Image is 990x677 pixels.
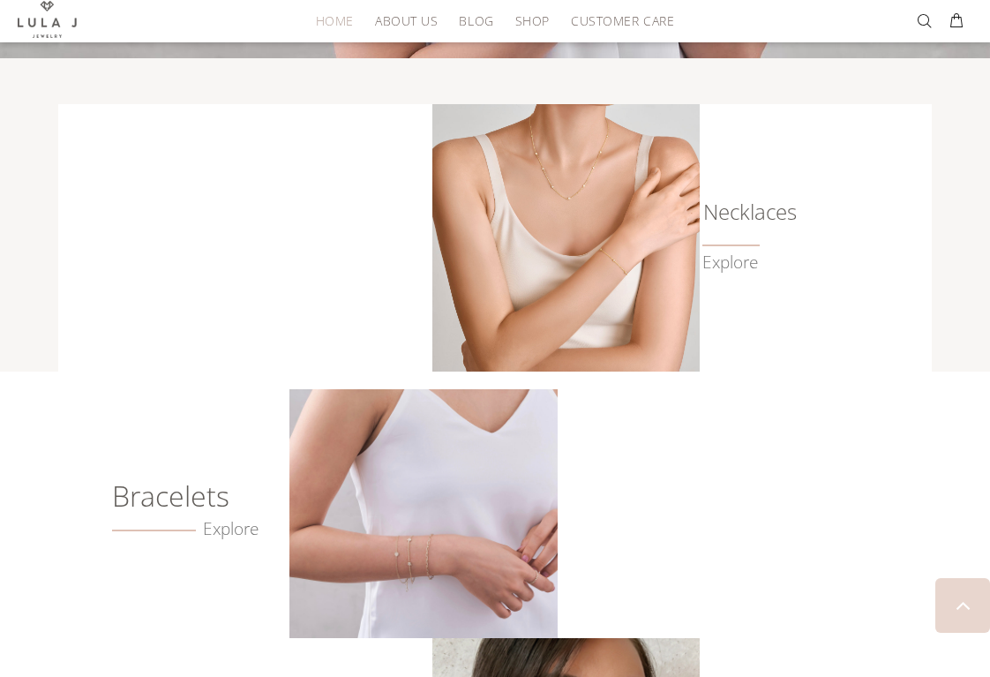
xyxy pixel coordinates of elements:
[305,7,364,34] a: HOME
[560,7,674,34] a: CUSTOMER CARE
[459,14,493,27] span: BLOG
[571,14,674,27] span: CUSTOMER CARE
[702,252,758,273] a: Explore
[364,7,448,34] a: ABOUT US
[316,14,354,27] span: HOME
[289,389,557,638] img: Crafted Gold Bracelets from Lula J Jewelry
[375,14,438,27] span: ABOUT US
[935,578,990,633] a: BACK TO TOP
[432,104,700,372] img: Lula J Gold Necklaces Collection
[505,7,560,34] a: SHOP
[112,487,272,505] h6: Bracelets
[702,203,771,221] h6: Necklaces
[112,519,259,539] a: Explore
[515,14,550,27] span: SHOP
[448,7,504,34] a: BLOG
